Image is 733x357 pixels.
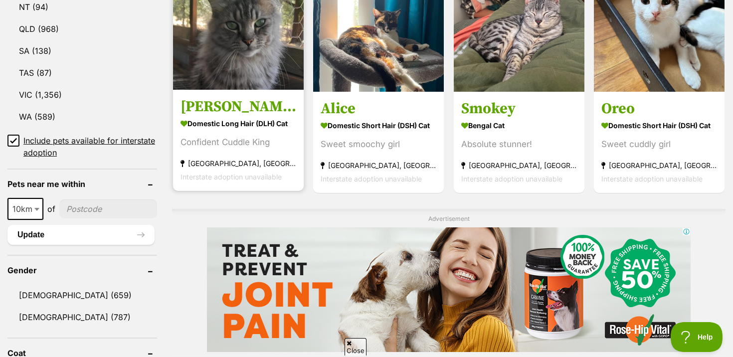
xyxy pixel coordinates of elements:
span: Close [345,338,366,356]
a: [DEMOGRAPHIC_DATA] (787) [7,307,157,328]
a: [PERSON_NAME] Domestic Long Hair (DLH) Cat Confident Cuddle King [GEOGRAPHIC_DATA], [GEOGRAPHIC_D... [173,90,304,191]
a: Alice Domestic Short Hair (DSH) Cat Sweet smoochy girl [GEOGRAPHIC_DATA], [GEOGRAPHIC_DATA] Inter... [313,92,444,193]
strong: Domestic Long Hair (DLH) Cat [181,116,296,131]
strong: Domestic Short Hair (DSH) Cat [601,118,717,133]
strong: [GEOGRAPHIC_DATA], [GEOGRAPHIC_DATA] [461,159,577,172]
header: Gender [7,266,157,275]
a: Smokey Bengal Cat Absolute stunner! [GEOGRAPHIC_DATA], [GEOGRAPHIC_DATA] Interstate adoption unav... [454,92,584,193]
span: Interstate adoption unavailable [321,175,422,183]
strong: Bengal Cat [461,118,577,133]
iframe: Advertisement [207,227,691,352]
h3: Smokey [461,99,577,118]
strong: [GEOGRAPHIC_DATA], [GEOGRAPHIC_DATA] [181,157,296,170]
h3: [PERSON_NAME] [181,97,296,116]
span: Include pets available for interstate adoption [23,135,157,159]
a: VIC (1,356) [7,84,157,105]
div: Sweet smoochy girl [321,138,436,151]
div: Confident Cuddle King [181,136,296,149]
a: WA (589) [7,106,157,127]
span: 10km [7,198,43,220]
a: SA (138) [7,40,157,61]
iframe: Help Scout Beacon - Open [671,322,723,352]
a: QLD (968) [7,18,157,39]
span: Interstate adoption unavailable [181,173,282,181]
span: Interstate adoption unavailable [461,175,562,183]
a: TAS (87) [7,62,157,83]
button: Update [7,225,155,245]
strong: [GEOGRAPHIC_DATA], [GEOGRAPHIC_DATA] [601,159,717,172]
h3: Oreo [601,99,717,118]
div: Absolute stunner! [461,138,577,151]
span: Interstate adoption unavailable [601,175,703,183]
a: [DEMOGRAPHIC_DATA] (659) [7,285,157,306]
strong: [GEOGRAPHIC_DATA], [GEOGRAPHIC_DATA] [321,159,436,172]
a: Include pets available for interstate adoption [7,135,157,159]
input: postcode [59,199,157,218]
h3: Alice [321,99,436,118]
span: of [47,203,55,215]
header: Pets near me within [7,179,157,188]
a: Oreo Domestic Short Hair (DSH) Cat Sweet cuddly girl [GEOGRAPHIC_DATA], [GEOGRAPHIC_DATA] Interst... [594,92,725,193]
strong: Domestic Short Hair (DSH) Cat [321,118,436,133]
div: Sweet cuddly girl [601,138,717,151]
span: 10km [8,202,42,216]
